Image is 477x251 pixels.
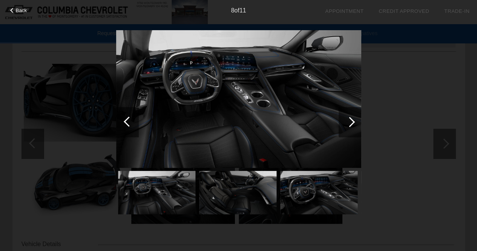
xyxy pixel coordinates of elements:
[16,8,27,13] span: Back
[444,8,469,14] a: Trade-In
[239,7,246,14] span: 11
[116,30,361,168] img: 8.jpg
[325,8,364,14] a: Appointment
[118,171,195,214] img: 8.jpg
[280,171,357,214] img: 10.jpg
[199,171,276,214] img: 9.jpg
[231,7,234,14] span: 8
[379,8,429,14] a: Credit Approved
